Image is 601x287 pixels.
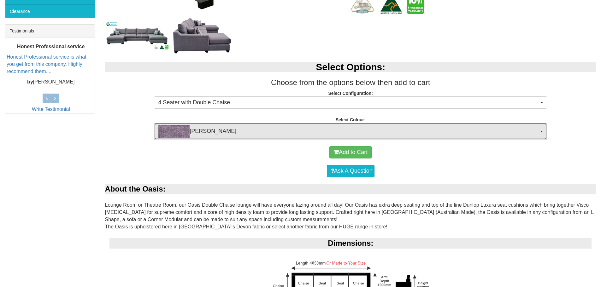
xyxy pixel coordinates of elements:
b: Select Options: [316,62,385,72]
button: Add to Cart [329,146,372,159]
strong: Select Colour: [336,117,366,122]
div: About the Oasis: [105,184,596,194]
p: [PERSON_NAME] [7,78,95,85]
div: Testimonials [5,25,95,37]
a: Write Testimonial [32,106,70,112]
img: Devon Violet [158,125,190,138]
a: Ask A Question [327,165,374,177]
b: by [27,79,33,84]
button: Devon Violet[PERSON_NAME] [154,123,547,140]
div: Dimensions: [109,238,592,249]
h3: Choose from the options below then add to cart [105,78,596,87]
span: [PERSON_NAME] [158,125,539,138]
a: Clearance [5,4,95,18]
b: Honest Professional service [17,44,85,49]
span: 4 Seater with Double Chaise [158,99,539,107]
button: 4 Seater with Double Chaise [154,96,547,109]
a: Honest Professional service is what you get from this company. Highly recommend them.... [7,54,86,74]
strong: Select Configuration: [328,91,373,96]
